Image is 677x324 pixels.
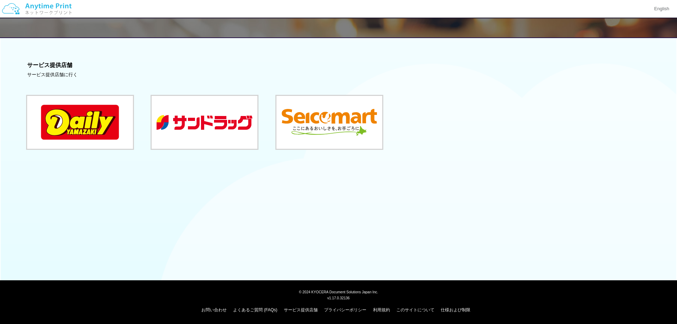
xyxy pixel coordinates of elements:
[27,72,650,78] div: サービス提供店舗に行く
[373,307,390,312] a: 利用規約
[299,289,378,294] span: © 2024 KYOCERA Document Solutions Japan Inc.
[284,307,318,312] a: サービス提供店舗
[324,307,366,312] a: プライバシーポリシー
[327,296,349,300] span: v1.17.0.32136
[27,62,650,68] h3: サービス提供店舗
[396,307,434,312] a: このサイトについて
[233,307,277,312] a: よくあるご質問 (FAQs)
[201,307,227,312] a: お問い合わせ
[441,307,470,312] a: 仕様および制限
